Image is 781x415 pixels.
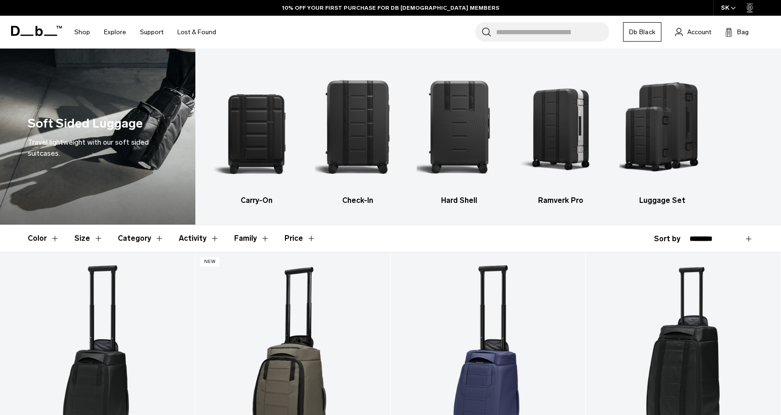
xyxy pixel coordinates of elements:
span: Account [687,27,711,37]
li: 2 / 5 [315,62,400,206]
li: 5 / 5 [619,62,705,206]
h3: Luggage Set [619,195,705,206]
a: Db Check-In [315,62,400,206]
a: Lost & Found [177,16,216,49]
img: Db [417,62,502,190]
a: Db Ramverk Pro [518,62,604,206]
button: Toggle Filter [28,225,60,252]
img: Db [619,62,705,190]
button: Toggle Filter [118,225,164,252]
button: Toggle Filter [234,225,270,252]
a: Account [675,26,711,37]
h3: Carry-On [214,195,299,206]
h3: Ramverk Pro [518,195,604,206]
a: Explore [104,16,126,49]
span: Bag [737,27,749,37]
a: Db Hard Shell [417,62,502,206]
a: Db Luggage Set [619,62,705,206]
h3: Hard Shell [417,195,502,206]
button: Toggle Price [285,225,316,252]
h1: Soft Sided Luggage [28,114,143,133]
a: Support [140,16,163,49]
img: Db [315,62,400,190]
img: Db [214,62,299,190]
li: 1 / 5 [214,62,299,206]
p: New [200,257,220,267]
a: Db Black [623,22,661,42]
img: Db [518,62,604,190]
li: 4 / 5 [518,62,604,206]
a: Shop [74,16,90,49]
span: Travel lightweight with our soft sided suitcases. [28,138,149,158]
a: Db Carry-On [214,62,299,206]
nav: Main Navigation [67,16,223,49]
button: Toggle Filter [179,225,219,252]
button: Toggle Filter [74,225,103,252]
h3: Check-In [315,195,400,206]
a: 10% OFF YOUR FIRST PURCHASE FOR DB [DEMOGRAPHIC_DATA] MEMBERS [282,4,499,12]
li: 3 / 5 [417,62,502,206]
button: Bag [725,26,749,37]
